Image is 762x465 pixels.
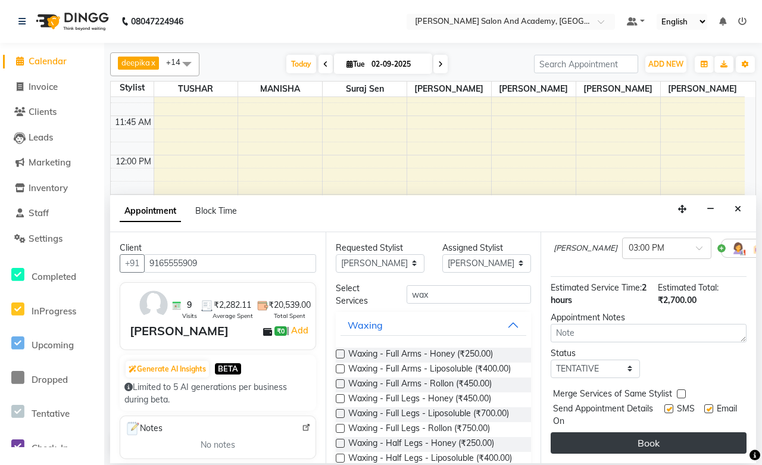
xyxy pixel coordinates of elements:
[182,311,197,320] span: Visits
[113,116,154,129] div: 11:45 AM
[323,82,407,96] span: Suraj Sen
[29,233,63,244] span: Settings
[407,285,531,304] input: Search by service name
[124,381,311,406] div: Limited to 5 AI generations per business during beta.
[551,432,747,454] button: Book
[32,442,68,454] span: Check-In
[551,347,639,360] div: Status
[658,295,697,305] span: ₹2,700.00
[658,282,719,293] span: Estimated Total:
[289,323,310,338] a: Add
[348,392,491,407] span: Waxing - Full Legs - Honey (₹450.00)
[348,437,494,452] span: Waxing - Half Legs - Honey (₹250.00)
[343,60,368,68] span: Tue
[327,282,398,307] div: Select Services
[661,82,745,96] span: [PERSON_NAME]
[215,363,241,375] span: BETA
[576,82,660,96] span: [PERSON_NAME]
[150,58,155,67] a: x
[130,322,229,340] div: [PERSON_NAME]
[32,374,68,385] span: Dropped
[368,55,427,73] input: 2025-09-02
[32,271,76,282] span: Completed
[274,311,305,320] span: Total Spent
[554,242,617,254] span: [PERSON_NAME]
[113,155,154,168] div: 12:00 PM
[154,82,238,96] span: TUSHAR
[3,80,101,94] a: Invoice
[29,182,68,194] span: Inventory
[286,55,316,73] span: Today
[348,348,493,363] span: Waxing - Full Arms - Honey (₹250.00)
[29,81,58,92] span: Invoice
[341,314,527,336] button: Waxing
[3,131,101,145] a: Leads
[287,323,310,338] span: |
[268,299,311,311] span: ₹20,539.00
[553,402,660,427] span: Send Appointment Details On
[551,282,642,293] span: Estimated Service Time:
[274,326,287,336] span: ₹0
[3,156,101,170] a: Marketing
[553,388,672,402] span: Merge Services of Same Stylist
[3,182,101,195] a: Inventory
[29,207,49,219] span: Staff
[717,402,737,427] span: Email
[30,5,112,38] img: logo
[348,407,509,422] span: Waxing - Full Legs - Liposoluble (₹700.00)
[166,57,189,67] span: +14
[201,439,235,451] span: No notes
[32,305,76,317] span: InProgress
[238,82,322,96] span: MANISHA
[492,82,576,96] span: [PERSON_NAME]
[3,55,101,68] a: Calendar
[125,421,163,436] span: Notes
[32,408,70,419] span: Tentative
[120,254,145,273] button: +91
[3,207,101,220] a: Staff
[29,55,67,67] span: Calendar
[3,105,101,119] a: Clients
[29,157,71,168] span: Marketing
[3,232,101,246] a: Settings
[121,58,150,67] span: deepika
[551,282,647,305] span: 2 hours
[136,288,171,322] img: avatar
[144,254,316,273] input: Search by Name/Mobile/Email/Code
[442,242,531,254] div: Assigned Stylist
[729,200,747,219] button: Close
[120,201,181,222] span: Appointment
[214,299,251,311] span: ₹2,282.11
[648,60,683,68] span: ADD NEW
[131,5,183,38] b: 08047224946
[348,318,383,332] div: Waxing
[29,132,53,143] span: Leads
[645,56,686,73] button: ADD NEW
[111,82,154,94] div: Stylist
[551,311,747,324] div: Appointment Notes
[731,241,745,255] img: Hairdresser.png
[407,82,491,96] span: [PERSON_NAME]
[29,106,57,117] span: Clients
[120,242,316,254] div: Client
[32,339,74,351] span: Upcoming
[195,205,237,216] span: Block Time
[534,55,638,73] input: Search Appointment
[348,422,490,437] span: Waxing - Full Legs - Rollon (₹750.00)
[126,361,209,377] button: Generate AI Insights
[348,363,511,377] span: Waxing - Full Arms - Liposoluble (₹400.00)
[348,377,492,392] span: Waxing - Full Arms - Rollon (₹450.00)
[213,311,253,320] span: Average Spent
[187,299,192,311] span: 9
[336,242,424,254] div: Requested Stylist
[677,402,695,427] span: SMS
